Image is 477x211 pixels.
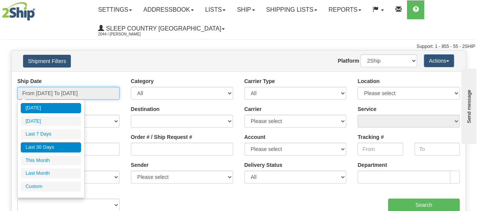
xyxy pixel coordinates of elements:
a: Addressbook [138,0,199,19]
li: [DATE] [21,116,81,126]
div: Send message [6,6,70,12]
label: Location [357,77,379,85]
label: Tracking # [357,133,383,141]
button: Shipment Filters [23,55,71,68]
input: From [357,143,403,156]
label: Account [244,133,265,141]
div: Support: 1 - 855 - 55 - 2SHIP [2,43,475,50]
li: Last 7 Days [21,129,81,139]
label: Category [131,77,154,85]
label: Order # / Ship Request # [131,133,192,141]
li: [DATE] [21,103,81,113]
li: Custom [21,182,81,192]
img: logo2044.jpg [2,2,35,21]
button: Actions [424,54,454,67]
label: Platform [338,57,359,65]
label: Department [357,161,387,169]
label: Sender [131,161,149,169]
input: To [414,143,460,156]
li: Last 30 Days [21,142,81,152]
a: Reports [323,0,367,19]
label: Carrier Type [244,77,275,85]
a: Ship [231,0,260,19]
a: Shipping lists [261,0,323,19]
label: Service [357,105,376,113]
label: Carrier [244,105,262,113]
li: Last Month [21,168,81,179]
li: This Month [21,156,81,166]
a: Lists [199,0,231,19]
label: Ship Date [17,77,42,85]
a: Sleep Country [GEOGRAPHIC_DATA] 2044 / [PERSON_NAME] [92,19,230,38]
span: Sleep Country [GEOGRAPHIC_DATA] [104,25,221,32]
span: 2044 / [PERSON_NAME] [98,31,155,38]
a: Settings [92,0,138,19]
label: Delivery Status [244,161,282,169]
iframe: chat widget [460,67,476,144]
label: Destination [131,105,160,113]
